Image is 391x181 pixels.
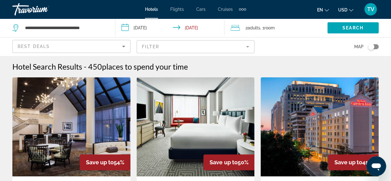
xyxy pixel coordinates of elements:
[12,1,74,17] a: Travorium
[317,7,323,12] span: en
[327,22,379,33] button: Search
[210,159,237,166] span: Save up to
[334,159,362,166] span: Save up to
[137,40,255,54] button: Filter
[12,62,82,71] h1: Hotel Search Results
[363,44,379,50] button: Toggle map
[367,6,374,12] span: TV
[363,3,379,16] button: User Menu
[80,154,130,170] div: 54%
[18,43,125,50] mat-select: Sort by
[86,159,114,166] span: Save up to
[12,77,130,176] img: Hotel image
[115,19,224,37] button: Check-in date: Oct 26, 2025 Check-out date: Oct 29, 2025
[366,156,386,176] iframe: Button to launch messaging window
[102,62,188,71] span: places to spend your time
[261,77,379,176] img: Hotel image
[239,4,246,14] button: Extra navigation items
[317,5,329,14] button: Change language
[264,25,275,30] span: Room
[196,7,206,12] a: Cars
[260,24,275,32] span: , 1
[145,7,158,12] a: Hotels
[84,62,87,71] span: -
[88,62,188,71] h2: 450
[18,44,50,49] span: Best Deals
[224,19,327,37] button: Travelers: 2 adults, 0 children
[342,25,363,30] span: Search
[328,154,379,170] div: 41%
[137,77,255,176] img: Hotel image
[338,5,353,14] button: Change currency
[203,154,254,170] div: 50%
[218,7,233,12] a: Cruises
[170,7,184,12] a: Flights
[338,7,347,12] span: USD
[245,24,260,32] span: 2
[354,42,363,51] span: Map
[248,25,260,30] span: Adults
